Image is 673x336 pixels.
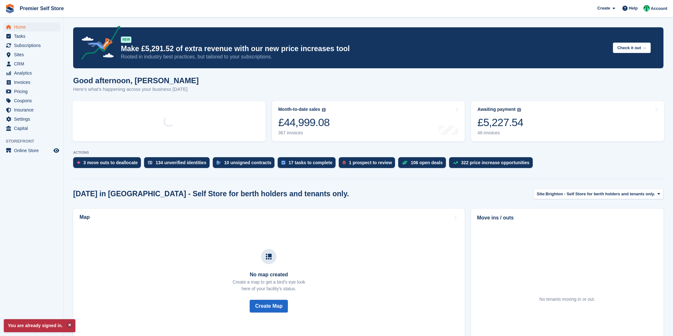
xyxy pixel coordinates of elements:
h2: Map [80,214,90,220]
img: icon-info-grey-7440780725fd019a000dd9b08b2336e03edf1995a4989e88bcd33f0948082b44.svg [322,108,326,112]
div: 3 move outs to deallocate [83,160,138,165]
button: Check it out → [613,43,651,53]
a: menu [3,50,60,59]
div: Awaiting payment [477,107,516,112]
p: Make £5,291.52 of extra revenue with our new price increases tool [121,44,608,53]
img: stora-icon-8386f47178a22dfd0bd8f6a31ec36ba5ce8667c1dd55bd0f319d3a0aa187defe.svg [5,4,15,13]
span: Capital [14,124,52,133]
a: menu [3,59,60,68]
div: 46 invoices [477,130,523,136]
a: Preview store [52,147,60,154]
img: move_outs_to_deallocate_icon-f764333ba52eb49d3ac5e1228854f67142a1ed5810a6f6cc68b1a99e826820c5.svg [77,161,80,165]
a: menu [3,87,60,96]
p: Create a map to get a bird's eye look here of your facility's status. [232,279,305,292]
a: Month-to-date sales £44,999.08 367 invoices [272,101,465,141]
img: prospect-51fa495bee0391a8d652442698ab0144808aea92771e9ea1ae160a38d050c398.svg [343,161,346,165]
span: Insurance [14,105,52,114]
span: CRM [14,59,52,68]
p: Rooted in industry best practices, but tailored to your subscriptions. [121,53,608,60]
div: 322 price increase opportunities [461,160,530,165]
button: Create Map [250,300,288,312]
span: Storefront [6,138,63,144]
img: Peter Pring [643,5,650,11]
img: icon-info-grey-7440780725fd019a000dd9b08b2336e03edf1995a4989e88bcd33f0948082b44.svg [517,108,521,112]
a: Awaiting payment £5,227.54 46 invoices [471,101,664,141]
div: 134 unverified identities [156,160,206,165]
span: Settings [14,115,52,124]
a: 17 tasks to complete [278,157,339,171]
a: Premier Self Store [17,3,66,14]
span: Coupons [14,96,52,105]
div: NEW [121,37,131,43]
h3: No map created [232,272,305,278]
div: £44,999.08 [278,116,330,129]
span: Home [14,23,52,31]
a: 106 open deals [398,157,449,171]
span: Invoices [14,78,52,87]
h1: Good afternoon, [PERSON_NAME] [73,76,199,85]
img: price_increase_opportunities-93ffe204e8149a01c8c9dc8f82e8f89637d9d84a8eef4429ea346261dce0b2c0.svg [453,161,458,164]
div: No tenants moving in or out. [539,296,595,303]
a: menu [3,96,60,105]
a: menu [3,32,60,41]
span: Brighton - Self Store for berth holders and tenants only. [546,191,655,197]
span: Help [629,5,638,11]
div: 106 open deals [411,160,442,165]
span: Online Store [14,146,52,155]
a: 3 move outs to deallocate [73,157,144,171]
a: menu [3,146,60,155]
p: ACTIONS [73,151,663,155]
span: Pricing [14,87,52,96]
img: deal-1b604bf984904fb50ccaf53a9ad4b4a5d6e5aea283cecdc64d6e3604feb123c2.svg [402,160,407,165]
span: Account [651,5,667,12]
span: Create [597,5,610,11]
div: £5,227.54 [477,116,523,129]
img: map-icn-33ee37083ee616e46c38cad1a60f524a97daa1e2b2c8c0bc3eb3415660979fc1.svg [266,254,272,259]
a: menu [3,23,60,31]
img: contract_signature_icon-13c848040528278c33f63329250d36e43548de30e8caae1d1a13099fd9432cc5.svg [217,161,221,165]
span: Site: [537,191,546,197]
p: Here's what's happening across your business [DATE] [73,86,199,93]
a: menu [3,69,60,77]
a: menu [3,115,60,124]
a: 10 unsigned contracts [213,157,278,171]
div: 17 tasks to complete [288,160,332,165]
a: menu [3,78,60,87]
img: verify_identity-adf6edd0f0f0b5bbfe63781bf79b02c33cf7c696d77639b501bdc392416b5a36.svg [148,161,152,165]
span: Analytics [14,69,52,77]
img: task-75834270c22a3079a89374b754ae025e5fb1db73e45f91037f5363f120a921f8.svg [281,161,285,165]
a: 134 unverified identities [144,157,213,171]
button: Site: Brighton - Self Store for berth holders and tenants only. [533,189,663,199]
a: menu [3,105,60,114]
a: menu [3,41,60,50]
h2: Move ins / outs [477,214,657,222]
span: Tasks [14,32,52,41]
h2: [DATE] in [GEOGRAPHIC_DATA] - Self Store for berth holders and tenants only. [73,190,349,198]
div: 367 invoices [278,130,330,136]
span: Sites [14,50,52,59]
div: 1 prospect to review [349,160,392,165]
div: Month-to-date sales [278,107,320,112]
a: 1 prospect to review [339,157,398,171]
p: You are already signed in. [4,319,75,332]
img: price-adjustments-announcement-icon-8257ccfd72463d97f412b2fc003d46551f7dbcb40ab6d574587a9cd5c0d94... [76,26,121,62]
a: 322 price increase opportunities [449,157,536,171]
div: 10 unsigned contracts [224,160,272,165]
a: menu [3,124,60,133]
span: Subscriptions [14,41,52,50]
